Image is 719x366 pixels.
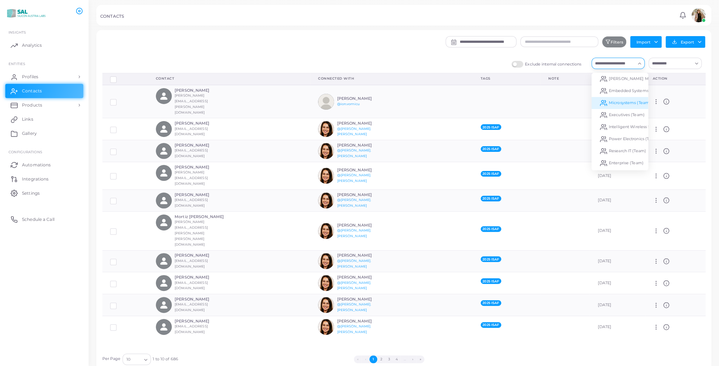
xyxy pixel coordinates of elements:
div: Contact [156,76,302,81]
h6: [PERSON_NAME] [175,121,227,126]
a: Settings [5,186,83,200]
img: avatar [318,193,334,208]
svg: person fill [159,278,169,288]
h6: [PERSON_NAME] [175,193,227,197]
a: @[PERSON_NAME].[PERSON_NAME] [337,148,371,158]
span: 2025 ISAF [481,256,501,262]
th: Row-selection [102,73,148,85]
a: @[PERSON_NAME].[PERSON_NAME] [337,127,371,136]
button: Go to next page [409,355,417,363]
a: Gallery [5,126,83,141]
a: @[PERSON_NAME].[PERSON_NAME] [337,259,371,268]
small: [EMAIL_ADDRESS][DOMAIN_NAME] [175,281,208,290]
h6: [PERSON_NAME] [175,275,227,280]
h6: [PERSON_NAME] [175,143,227,148]
span: 1 to 10 of 686 [153,356,178,362]
span: 2025 ISAF [481,322,501,328]
span: Enterprise (Team) [609,160,644,165]
a: @[PERSON_NAME].[PERSON_NAME] [337,173,371,183]
img: avatar [691,8,706,22]
a: @[PERSON_NAME].[PERSON_NAME] [337,281,371,290]
a: Analytics [5,38,83,52]
a: @[PERSON_NAME].[PERSON_NAME] [337,302,371,312]
a: @[PERSON_NAME].[PERSON_NAME] [337,198,371,207]
h6: [PERSON_NAME] [337,297,389,302]
button: Go to page 1 [369,355,377,363]
svg: person fill [159,322,169,332]
ul: Pagination [178,355,600,363]
svg: person fill [159,218,169,227]
span: Automations [22,162,51,168]
input: Search for option [593,59,635,67]
small: [EMAIL_ADDRESS][DOMAIN_NAME] [175,198,208,207]
h6: [PERSON_NAME] [337,253,389,258]
svg: person fill [159,168,169,178]
h6: [PERSON_NAME] [175,253,227,258]
img: avatar [318,319,334,335]
span: Profiles [22,74,38,80]
h6: [PERSON_NAME] [337,319,389,324]
svg: person fill [159,196,169,205]
a: Automations [5,158,83,172]
div: Search for option [591,58,645,69]
h6: [PERSON_NAME] [175,319,227,324]
img: logo [6,7,46,20]
h6: [PERSON_NAME] [337,168,389,172]
svg: person fill [159,256,169,266]
span: 2025 ISAF [481,196,501,201]
span: Settings [22,190,40,196]
span: Products [22,102,42,108]
span: Embedded Systems (Team) [609,88,663,93]
span: [PERSON_NAME] MicroFab (Team) [609,76,678,81]
span: 2025 ISAF [481,300,501,306]
a: Links [5,112,83,126]
span: Intelligent Wireless Systems (Team) [609,124,679,129]
span: 2025 ISAF [481,146,501,152]
svg: person fill [159,124,169,134]
h6: [PERSON_NAME] [337,96,389,101]
input: Search for option [131,355,141,363]
h6: [PERSON_NAME] [337,143,389,148]
h6: [PERSON_NAME] [337,223,389,228]
span: 10 [126,356,130,363]
button: Go to page 4 [393,355,401,363]
h6: Mortiz [PERSON_NAME] [175,215,227,219]
label: Exclude internal connections [511,61,588,68]
span: ENTITIES [9,62,25,66]
a: @[PERSON_NAME].[PERSON_NAME] [337,228,371,238]
img: avatar [318,143,334,159]
a: avatar [689,8,707,22]
button: Go to page 2 [377,355,385,363]
img: avatar [318,297,334,313]
h6: [PERSON_NAME] [337,193,389,197]
span: Power Electronics (Team) [609,136,659,141]
span: Schedule a Call [22,216,55,223]
div: [DATE] [598,258,637,264]
small: [EMAIL_ADDRESS][DOMAIN_NAME] [175,302,208,312]
img: avatar [318,94,334,110]
div: [DATE] [598,324,637,330]
span: Executives (Team) [609,112,645,117]
h6: [PERSON_NAME] [175,165,227,170]
span: Research IT (Team) [609,148,646,153]
a: Contacts [5,84,83,98]
span: Microsystems (Team) [609,100,651,105]
button: Export [666,36,705,48]
div: Note [548,76,582,81]
span: Configurations [9,150,42,154]
h6: [PERSON_NAME] [175,297,227,302]
div: Search for option [123,354,151,365]
a: Integrations [5,172,83,186]
small: [PERSON_NAME][EMAIL_ADDRESS][PERSON_NAME][PERSON_NAME][DOMAIN_NAME] [175,220,208,246]
h5: CONTACTS [100,14,124,19]
div: [DATE] [598,228,637,234]
button: Import [630,36,662,47]
small: [EMAIL_ADDRESS][DOMAIN_NAME] [175,127,208,136]
a: @[PERSON_NAME].[PERSON_NAME] [337,324,371,334]
div: [DATE] [598,280,637,286]
span: 2025 ISAF [481,278,501,284]
button: Go to page 3 [385,355,393,363]
div: Connected With [318,76,465,81]
h6: [PERSON_NAME] [337,275,389,280]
